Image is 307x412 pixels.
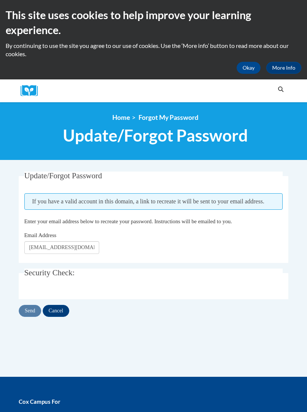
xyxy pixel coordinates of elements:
span: Update/Forgot Password [24,171,102,180]
button: Search [275,85,286,94]
span: Forgot My Password [139,113,198,121]
a: Cox Campus [21,85,43,97]
span: Enter your email address below to recreate your password. Instructions will be emailed to you. [24,218,232,224]
input: Cancel [43,305,69,317]
span: Email Address [24,232,57,238]
img: Logo brand [21,85,43,97]
h2: This site uses cookies to help improve your learning experience. [6,7,301,38]
button: Okay [237,62,261,74]
p: By continuing to use the site you agree to our use of cookies. Use the ‘More info’ button to read... [6,42,301,58]
a: Home [112,113,130,121]
input: Email [24,241,99,254]
span: Security Check: [24,268,75,277]
b: Cox Campus For [19,398,60,405]
a: More Info [266,62,301,74]
span: If you have a valid account in this domain, a link to recreate it will be sent to your email addr... [24,193,283,210]
span: Update/Forgot Password [63,125,248,145]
